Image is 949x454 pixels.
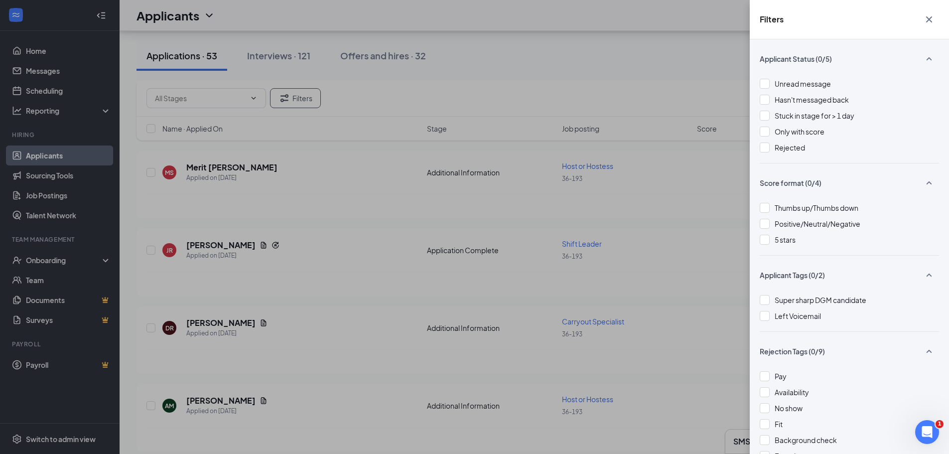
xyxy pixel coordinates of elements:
[775,143,805,152] span: Rejected
[919,10,939,29] button: Cross
[923,53,935,65] svg: SmallChevronUp
[775,127,824,136] span: Only with score
[919,342,939,361] button: SmallChevronUp
[775,235,796,244] span: 5 stars
[775,311,821,320] span: Left Voicemail
[760,346,825,356] span: Rejection Tags (0/9)
[775,95,849,104] span: Hasn't messaged back
[775,203,858,212] span: Thumbs up/Thumbs down
[775,420,783,429] span: Fit
[775,372,787,381] span: Pay
[760,178,821,188] span: Score format (0/4)
[760,270,825,280] span: Applicant Tags (0/2)
[760,54,832,64] span: Applicant Status (0/5)
[775,388,809,397] span: Availability
[923,345,935,357] svg: SmallChevronUp
[919,173,939,192] button: SmallChevronUp
[923,269,935,281] svg: SmallChevronUp
[915,420,939,444] iframe: Intercom live chat
[775,296,866,304] span: Super sharp DGM candidate
[775,79,831,88] span: Unread message
[775,404,803,413] span: No show
[760,14,784,25] h5: Filters
[775,111,854,120] span: Stuck in stage for > 1 day
[923,177,935,189] svg: SmallChevronUp
[919,266,939,285] button: SmallChevronUp
[936,420,944,428] span: 1
[775,219,860,228] span: Positive/Neutral/Negative
[923,13,935,25] svg: Cross
[919,49,939,68] button: SmallChevronUp
[775,436,837,445] span: Background check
